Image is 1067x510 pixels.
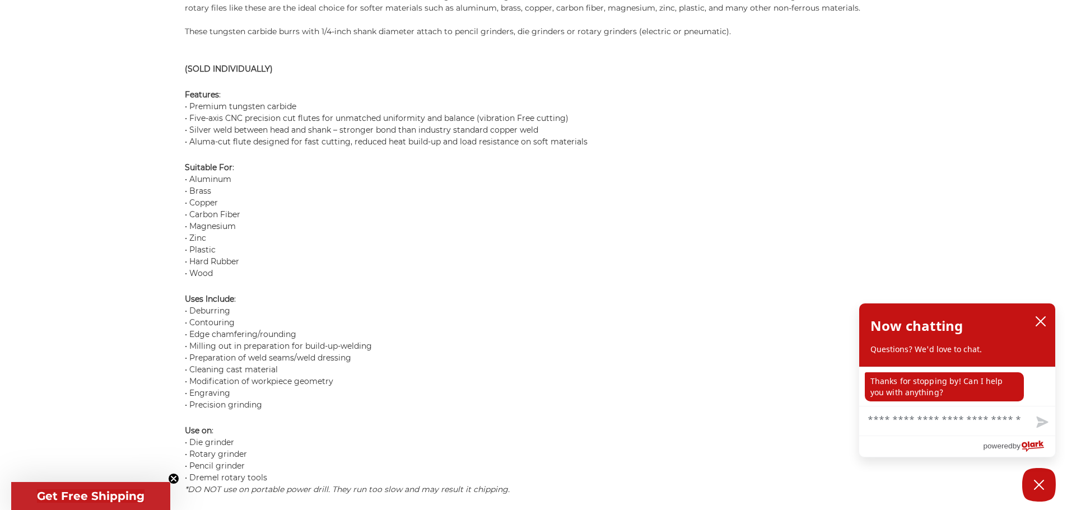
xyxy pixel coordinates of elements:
span: powered [983,439,1012,453]
strong: (SOLD INDIVIDUALLY) [185,64,273,74]
p: : • Premium tungsten carbide • Five-axis CNC precision cut flutes for unmatched uniformity and ba... [185,89,883,148]
strong: Use on [185,425,212,436]
button: close chatbox [1032,313,1050,330]
p: : • Die grinder • Rotary grinder • Pencil grinder • Dremel rotary tools [185,425,883,495]
p: Thanks for stopping by! Can I help you with anything? [865,372,1024,401]
div: chat [859,367,1055,406]
p: Questions? We'd love to chat. [870,344,1044,355]
button: Close Chatbox [1022,468,1056,502]
a: Powered by Olark [983,436,1055,457]
span: Get Free Shipping [37,489,145,503]
div: These tungsten carbide burrs with 1/4-inch shank diameter attach to pencil grinders, die grinders... [185,26,883,38]
strong: Suitable For [185,162,232,172]
button: Close teaser [168,473,179,484]
div: olark chatbox [859,303,1056,457]
strong: Uses Include [185,294,234,304]
div: Get Free ShippingClose teaser [11,482,170,510]
em: *DO NOT use on portable power drill. They run too slow and may result it chipping. [185,484,510,494]
p: : • Deburring • Contouring • Edge chamfering/rounding • Milling out in preparation for build-up-w... [185,293,883,411]
button: Send message [1027,410,1055,436]
p: : • Aluminum • Brass • Copper • Carbon Fiber • Magnesium • Zinc • Plastic • Hard Rubber • Wood [185,162,883,279]
h2: Now chatting [870,315,963,337]
strong: Features [185,90,219,100]
span: by [1013,439,1021,453]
